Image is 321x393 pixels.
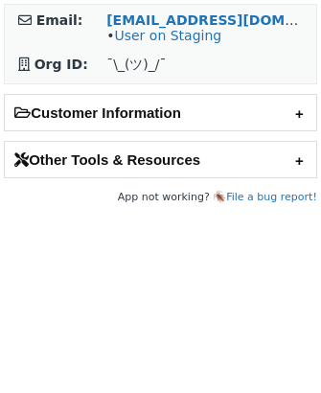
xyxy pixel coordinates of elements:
[36,12,83,28] strong: Email:
[5,95,316,130] h2: Customer Information
[106,28,221,43] span: •
[34,57,88,72] strong: Org ID:
[5,142,316,177] h2: Other Tools & Resources
[106,57,166,72] span: ¯\_(ツ)_/¯
[114,28,221,43] a: User on Staging
[226,191,317,203] a: File a bug report!
[4,188,317,207] footer: App not working? 🪳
